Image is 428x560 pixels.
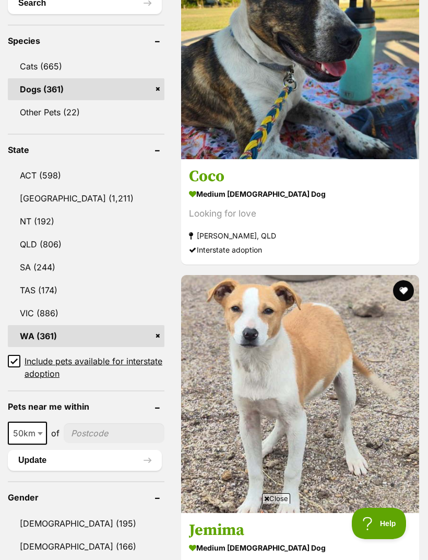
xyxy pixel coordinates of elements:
[8,493,164,502] header: Gender
[181,275,419,513] img: Jemima - Fox Terrier Dog
[8,55,164,77] a: Cats (665)
[51,427,60,439] span: of
[262,493,290,504] span: Close
[189,187,411,202] strong: medium [DEMOGRAPHIC_DATA] Dog
[8,535,164,557] a: [DEMOGRAPHIC_DATA] (166)
[8,450,162,471] button: Update
[181,159,419,265] a: Coco medium [DEMOGRAPHIC_DATA] Dog Looking for love [PERSON_NAME], QLD Interstate adoption
[8,279,164,301] a: TAS (174)
[8,210,164,232] a: NT (192)
[24,508,404,555] iframe: Advertisement
[8,325,164,347] a: WA (361)
[8,101,164,123] a: Other Pets (22)
[189,229,411,243] strong: [PERSON_NAME], QLD
[352,508,407,539] iframe: Help Scout Beacon - Open
[25,355,164,380] span: Include pets available for interstate adoption
[8,302,164,324] a: VIC (886)
[8,187,164,209] a: [GEOGRAPHIC_DATA] (1,211)
[189,207,411,221] div: Looking for love
[393,280,414,301] button: favourite
[8,164,164,186] a: ACT (598)
[9,426,46,440] span: 50km
[8,78,164,100] a: Dogs (361)
[8,256,164,278] a: SA (244)
[64,423,164,443] input: postcode
[189,243,411,257] div: Interstate adoption
[8,513,164,534] a: [DEMOGRAPHIC_DATA] (195)
[189,167,411,187] h3: Coco
[8,355,164,380] a: Include pets available for interstate adoption
[8,36,164,45] header: Species
[8,422,47,445] span: 50km
[8,145,164,154] header: State
[8,402,164,411] header: Pets near me within
[8,233,164,255] a: QLD (806)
